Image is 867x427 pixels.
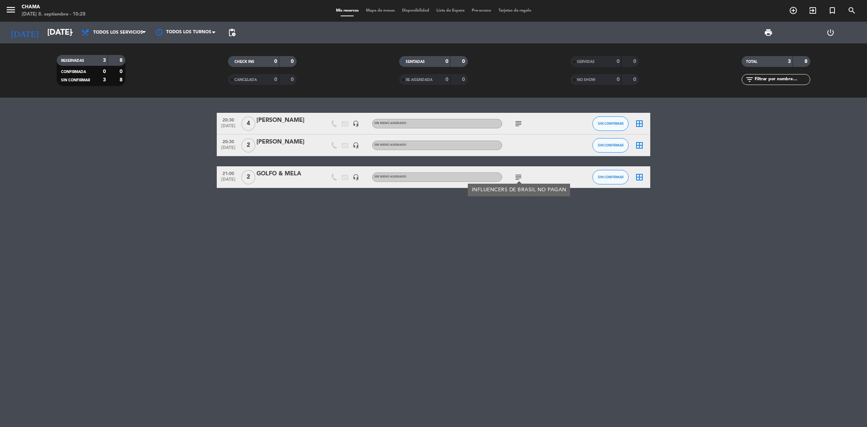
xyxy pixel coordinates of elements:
[828,6,837,15] i: turned_in_not
[234,60,254,64] span: CHECK INS
[617,77,620,82] strong: 0
[61,59,84,63] span: RESERVADAS
[592,138,629,153] button: SIN CONFIRMAR
[433,9,468,13] span: Lista de Espera
[219,177,237,185] span: [DATE]
[228,28,236,37] span: pending_actions
[764,28,773,37] span: print
[5,25,44,40] i: [DATE]
[577,60,595,64] span: SERVIDAS
[256,137,318,147] div: [PERSON_NAME]
[120,69,124,74] strong: 0
[398,9,433,13] span: Disponibilidad
[219,137,237,145] span: 20:30
[353,174,359,180] i: headset_mic
[103,77,106,82] strong: 3
[61,78,90,82] span: SIN CONFIRMAR
[788,59,791,64] strong: 3
[635,119,644,128] i: border_all
[746,60,757,64] span: TOTAL
[291,59,295,64] strong: 0
[577,78,595,82] span: NO SHOW
[93,30,143,35] span: Todos los servicios
[256,169,318,179] div: GOLFO & MELA
[274,77,277,82] strong: 0
[219,124,237,132] span: [DATE]
[256,116,318,125] div: [PERSON_NAME]
[219,169,237,177] span: 21:00
[598,143,624,147] span: SIN CONFIRMAR
[274,59,277,64] strong: 0
[472,186,566,194] div: INFLUENCERS DE BRASIL NO PAGAN
[22,11,86,18] div: [DATE] 8. septiembre - 10:28
[22,4,86,11] div: CHAMA
[592,170,629,184] button: SIN CONFIRMAR
[406,60,425,64] span: SENTADAS
[353,142,359,149] i: headset_mic
[514,173,523,182] i: subject
[635,173,644,182] i: border_all
[592,116,629,131] button: SIN CONFIRMAR
[799,22,862,43] div: LOG OUT
[241,138,255,153] span: 2
[332,9,362,13] span: Mis reservas
[219,115,237,124] span: 20:30
[445,59,448,64] strong: 0
[462,59,466,64] strong: 0
[234,78,257,82] span: CANCELADA
[103,69,106,74] strong: 0
[291,77,295,82] strong: 0
[362,9,398,13] span: Mapa de mesas
[120,58,124,63] strong: 8
[468,9,495,13] span: Pre-acceso
[633,59,638,64] strong: 0
[120,77,124,82] strong: 8
[67,28,76,37] i: arrow_drop_down
[617,59,620,64] strong: 0
[514,119,523,128] i: subject
[353,120,359,127] i: headset_mic
[219,145,237,154] span: [DATE]
[495,9,535,13] span: Tarjetas de regalo
[598,175,624,179] span: SIN CONFIRMAR
[635,141,644,150] i: border_all
[241,116,255,131] span: 4
[374,122,406,125] span: Sin menú asignado
[598,121,624,125] span: SIN CONFIRMAR
[847,6,856,15] i: search
[374,175,406,178] span: Sin menú asignado
[374,144,406,146] span: Sin menú asignado
[61,70,86,74] span: CONFIRMADA
[808,6,817,15] i: exit_to_app
[5,4,16,15] i: menu
[805,59,809,64] strong: 8
[462,77,466,82] strong: 0
[633,77,638,82] strong: 0
[754,76,810,84] input: Filtrar por nombre...
[406,78,432,82] span: RE AGENDADA
[241,170,255,184] span: 2
[745,75,754,84] i: filter_list
[445,77,448,82] strong: 0
[826,28,835,37] i: power_settings_new
[789,6,798,15] i: add_circle_outline
[103,58,106,63] strong: 3
[5,4,16,18] button: menu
